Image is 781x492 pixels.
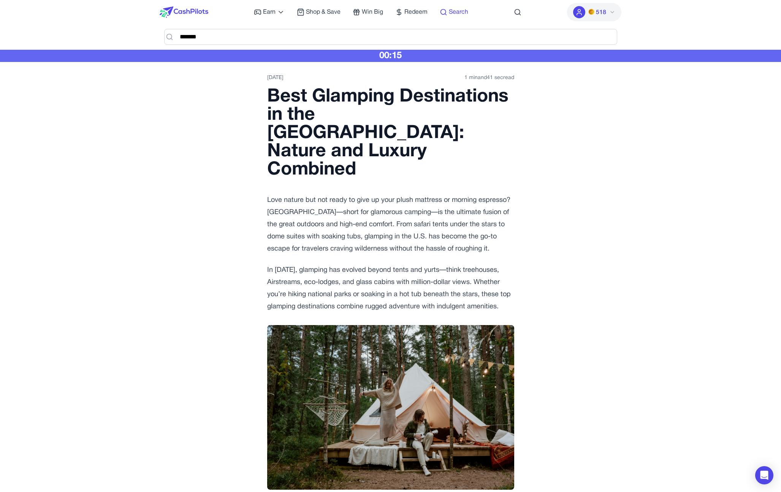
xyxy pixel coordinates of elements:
span: 518 [596,8,606,17]
img: Best Glamping Destinations in the USA: Nature and Luxury Combined [267,325,514,490]
a: Search [440,8,468,17]
span: Search [449,8,468,17]
a: Win Big [353,8,383,17]
a: Redeem [395,8,428,17]
p: In [DATE], glamping has evolved beyond tents and yurts—think treehouses, Airstreams, eco-lodges, ... [267,264,514,313]
span: Win Big [362,8,383,17]
span: Shop & Save [306,8,341,17]
time: 1 min and 41 sec read [464,74,514,82]
span: Redeem [404,8,428,17]
img: CashPilots Logo [160,6,208,18]
a: Earn [254,8,285,17]
img: PMs [588,9,594,15]
span: Earn [263,8,276,17]
div: Open Intercom Messenger [755,466,773,484]
p: Love nature but not ready to give up your plush mattress or morning espresso? [GEOGRAPHIC_DATA]—s... [267,194,514,255]
time: [DATE] [267,74,284,82]
a: Shop & Save [297,8,341,17]
button: PMs518 [567,3,621,21]
strong: Best Glamping Destinations in the [GEOGRAPHIC_DATA]: Nature and Luxury Combined [267,89,509,178]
